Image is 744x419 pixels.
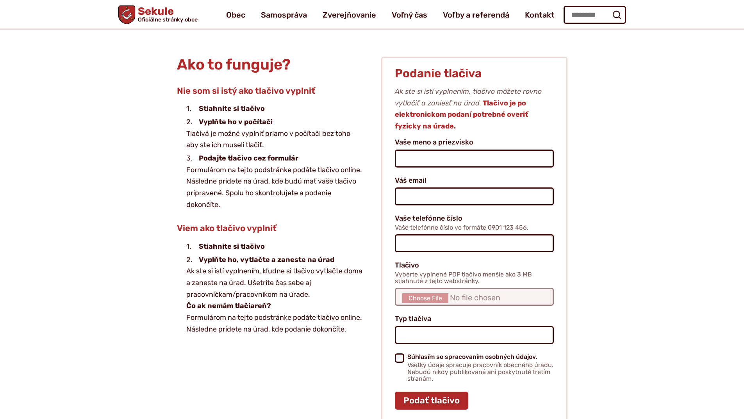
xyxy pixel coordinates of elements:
span: Tlačivo [395,262,553,285]
span: Vaše meno a priezvisko [395,139,553,146]
input: TlačivoVyberte vyplnené PDF tlačivo menšie ako 3 MB stiahnuté z tejto webstránky. [395,288,553,306]
h4: Nie som si istý ako tlačivo vyplniť [177,86,363,96]
button: Podať tlačivo [395,392,468,410]
span: Súhlasím so spracovaním osobných údajov. [407,353,553,382]
li: Tlačivá je možné vyplniť priamo v počítači bez toho aby ste ich museli tlačiť. [186,116,363,151]
li: Formulárom na tejto podstránke podáte tlačivo online. Následne prídete na úrad, kde budú mať vaše... [186,153,363,210]
input: Typ tlačiva [395,326,553,344]
input: Vaše telefónne čísloVaše telefónne číslo vo formáte 0901 123 456. [395,234,553,252]
span: Sekule [135,6,198,23]
img: Prejsť na domovskú stránku [118,5,135,24]
input: Vaše meno a priezvisko [395,150,553,168]
span: Vyberte vyplnené PDF tlačivo menšie ako 3 MB stiahnuté z tejto webstránky. [395,271,553,285]
span: Vaše telefónne číslo [395,215,553,231]
a: Samospráva [261,4,307,26]
strong: Tlačivo je po elektronickom podaní potrebné overiť fyzicky na úrade. [395,99,528,130]
i: Ak ste si istí vyplnením, tlačivo môžete rovno vytlačiť a zaniesť na úrad. [395,87,542,107]
a: Voľby a referendá [443,4,509,26]
h2: Ako to funguje? [177,57,363,73]
a: Kontakt [525,4,555,26]
span: Typ tlačiva [395,315,553,323]
input: Váš email [395,187,553,205]
strong: Čo ak nemám tlačiareň? [186,301,271,310]
a: Obec [226,4,245,26]
input: Súhlasím so spracovaním osobných údajov.Všetky údaje spracuje pracovník obecného úradu. Nebudú ni... [395,353,404,363]
strong: Stiahnite si tlačivo [199,104,265,113]
a: Zverejňovanie [323,4,376,26]
strong: Vyplňte ho, vytlačte a zaneste na úrad [199,255,334,264]
strong: Podajte tlačivo cez formulár [199,154,298,162]
h3: Podanie tlačiva [395,67,553,80]
a: Voľný čas [392,4,427,26]
span: Váš email [395,177,553,185]
h4: Viem ako tlačivo vyplniť [177,223,363,234]
strong: Vyplňte ho v počítači [199,118,273,126]
span: Vaše telefónne číslo vo formáte 0901 123 456. [395,224,553,231]
span: Všetky údaje spracuje pracovník obecného úradu. Nebudú nikdy publikované ani poskytnuté tretím st... [407,362,553,382]
li: Ak ste si istí vyplnením, kľudne si tlačivo vytlačte doma a zaneste na úrad. Ušetríte čas sebe aj... [186,254,363,335]
span: Oficiálne stránky obce [137,17,198,22]
a: Logo Sekule, prejsť na domovskú stránku. [118,5,198,24]
strong: Stiahnite si tlačivo [199,242,265,251]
